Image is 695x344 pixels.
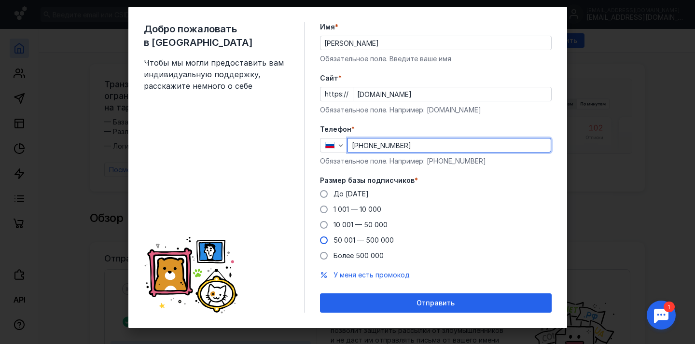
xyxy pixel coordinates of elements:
[334,251,384,260] span: Более 500 000
[320,54,552,64] div: Обязательное поле. Введите ваше имя
[334,205,381,213] span: 1 001 — 10 000
[144,57,289,92] span: Чтобы мы могли предоставить вам индивидуальную поддержку, расскажите немного о себе
[320,73,338,83] span: Cайт
[417,299,455,307] span: Отправить
[334,190,369,198] span: До [DATE]
[144,22,289,49] span: Добро пожаловать в [GEOGRAPHIC_DATA]
[334,270,410,280] button: У меня есть промокод
[334,236,394,244] span: 50 001 — 500 000
[320,293,552,313] button: Отправить
[320,105,552,115] div: Обязательное поле. Например: [DOMAIN_NAME]
[320,156,552,166] div: Обязательное поле. Например: [PHONE_NUMBER]
[320,22,335,32] span: Имя
[334,271,410,279] span: У меня есть промокод
[320,176,415,185] span: Размер базы подписчиков
[22,6,33,16] div: 1
[320,124,351,134] span: Телефон
[334,220,388,229] span: 10 001 — 50 000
